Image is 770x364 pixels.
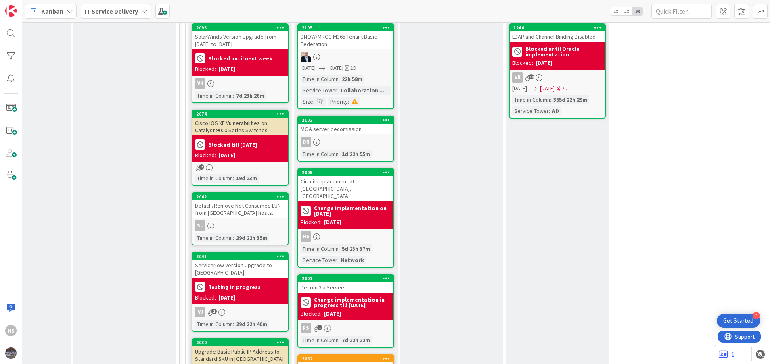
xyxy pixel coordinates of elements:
[192,260,288,278] div: ServiceNow Version Upgrade to [GEOGRAPHIC_DATA]
[192,24,288,49] div: 2093SolarWinds Version Upgrade from [DATE] to [DATE]
[301,323,311,333] div: PS
[302,276,393,281] div: 2091
[298,176,393,201] div: Circuit replacement at [GEOGRAPHIC_DATA], [GEOGRAPHIC_DATA]
[196,111,288,117] div: 2074
[192,253,288,278] div: 2041ServiceNow Version Upgrade to [GEOGRAPHIC_DATA]
[195,233,233,242] div: Time in Column
[337,256,339,264] span: :
[339,336,340,345] span: :
[301,75,339,83] div: Time in Column
[195,220,205,231] div: SU
[298,24,393,31] div: 2105
[192,110,288,118] div: 2074
[195,320,233,329] div: Time in Column
[208,142,257,148] b: Blocked till [DATE]
[301,64,316,72] span: [DATE]
[218,151,235,160] div: [DATE]
[313,97,314,106] span: :
[621,7,632,15] span: 2x
[234,174,259,183] div: 19d 23m
[301,218,322,227] div: Blocked:
[301,150,339,158] div: Time in Column
[298,282,393,293] div: Decom 3 x Servers
[298,137,393,147] div: DS
[512,84,527,93] span: [DATE]
[512,59,533,67] div: Blocked:
[549,106,550,115] span: :
[234,320,269,329] div: 29d 22h 40m
[512,106,549,115] div: Service Tower
[301,86,337,95] div: Service Tower
[298,275,393,282] div: 2091
[199,164,204,170] span: 2
[301,310,322,318] div: Blocked:
[192,200,288,218] div: Detach/Remove Not Consumed LUN from [GEOGRAPHIC_DATA] hosts.
[5,347,17,359] img: avatar
[298,355,393,362] div: 2062
[298,116,393,134] div: 2102MOA server decomission
[340,336,372,345] div: 7d 22h 22m
[41,6,63,16] span: Kanban
[301,256,337,264] div: Service Tower
[301,336,339,345] div: Time in Column
[301,231,311,242] div: HS
[324,218,341,227] div: [DATE]
[302,356,393,362] div: 2062
[512,72,523,83] div: VK
[753,312,760,319] div: 4
[298,231,393,242] div: HS
[529,74,534,79] span: 10
[651,4,712,19] input: Quick Filter...
[513,25,605,31] div: 1244
[192,193,288,218] div: 2042Detach/Remove Not Consumed LUN from [GEOGRAPHIC_DATA] hosts.
[301,137,311,147] div: DS
[340,75,364,83] div: 22h 58m
[348,97,349,106] span: :
[195,151,216,160] div: Blocked:
[551,95,589,104] div: 355d 22h 29m
[339,256,366,264] div: Network
[192,253,288,260] div: 2041
[339,86,386,95] div: Collaboration ...
[17,1,37,11] span: Support
[510,72,605,83] div: VK
[298,169,393,176] div: 2095
[208,56,272,61] b: Blocked until next week
[314,297,391,308] b: Change implementation in progress till [DATE]
[192,339,288,346] div: 2030
[233,320,234,329] span: :
[195,174,233,183] div: Time in Column
[719,349,734,359] a: 1
[337,86,339,95] span: :
[192,110,288,135] div: 2074Cisco IOS XE Vulnerabilities on Catalyst 9000 Series Switches
[301,97,313,106] div: Size
[512,95,550,104] div: Time in Column
[314,205,391,216] b: Change implementation on [DATE]
[192,118,288,135] div: Cisco IOS XE Vulnerabilities on Catalyst 9000 Series Switches
[301,244,339,253] div: Time in Column
[218,65,235,73] div: [DATE]
[233,174,234,183] span: :
[510,24,605,31] div: 1244
[339,75,340,83] span: :
[340,150,372,158] div: 1d 22h 55m
[192,307,288,317] div: VJ
[298,275,393,293] div: 2091Decom 3 x Servers
[510,24,605,42] div: 1244LDAP and Channel Binding Disabled
[5,325,17,336] div: HS
[723,317,753,325] div: Get Started
[550,106,561,115] div: AD
[540,84,555,93] span: [DATE]
[340,244,372,253] div: 5d 23h 37m
[195,91,233,100] div: Time in Column
[339,150,340,158] span: :
[196,340,288,345] div: 2030
[339,244,340,253] span: :
[302,117,393,123] div: 2102
[298,116,393,124] div: 2102
[301,52,311,62] img: HO
[195,293,216,302] div: Blocked:
[233,233,234,242] span: :
[234,233,269,242] div: 29d 22h 35m
[195,78,205,89] div: VK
